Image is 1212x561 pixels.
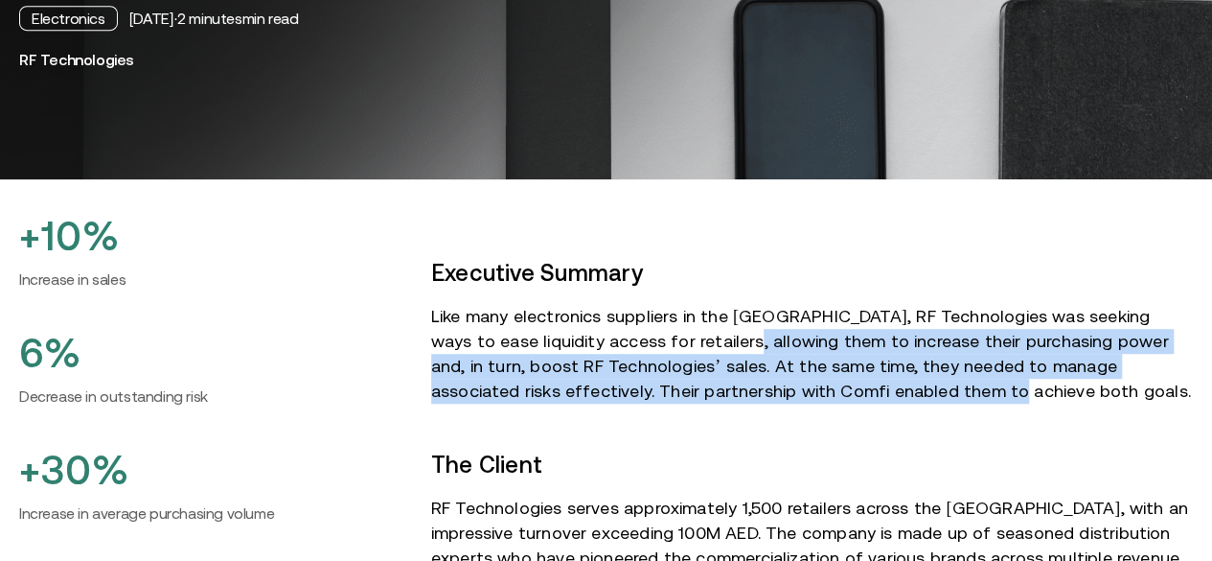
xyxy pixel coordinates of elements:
h6: Decrease in outstanding risk [19,385,400,408]
p: Like many electronics suppliers in the [GEOGRAPHIC_DATA], RF Technologies was seeking ways to eas... [431,304,1193,404]
div: [DATE] · 2 minutes min read [129,9,299,28]
strong: Executive Summary [431,260,643,286]
h2: +10% [19,212,400,260]
h2: 6% [19,329,400,377]
div: Electronics [19,6,118,31]
strong: The Client [431,452,542,478]
h2: +30% [19,446,400,494]
h6: Increase in average purchasing volume [19,502,400,525]
h3: RF Technologies [19,50,1193,69]
h6: Increase in sales [19,268,400,291]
